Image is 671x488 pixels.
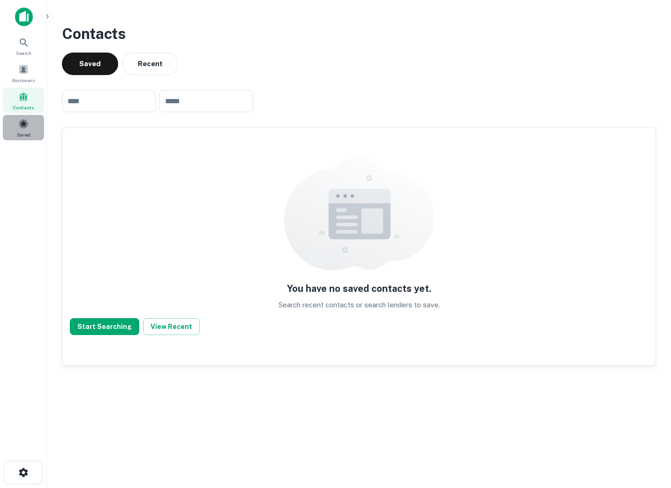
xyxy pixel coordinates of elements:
[70,318,139,335] button: Start Searching
[62,23,656,45] h3: Contacts
[624,413,671,458] iframe: Chat Widget
[3,88,44,113] a: Contacts
[17,131,30,138] span: Saved
[15,8,33,26] img: capitalize-icon.png
[3,115,44,140] a: Saved
[122,53,178,75] button: Recent
[13,104,34,111] span: Contacts
[12,76,35,84] span: Borrowers
[279,299,440,311] p: Search recent contacts or search lenders to save.
[3,33,44,59] a: Search
[143,318,200,335] button: View Recent
[287,282,431,296] h5: You have no saved contacts yet.
[16,49,31,57] span: Search
[284,158,434,270] img: empty content
[3,61,44,86] a: Borrowers
[62,53,118,75] button: Saved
